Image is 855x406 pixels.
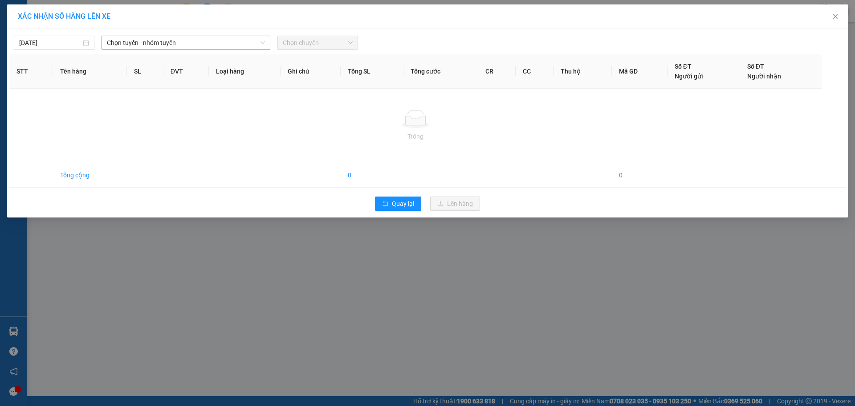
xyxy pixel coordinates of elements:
th: ĐVT [163,54,209,89]
h2: TN1509250004 [5,64,72,78]
span: Số ĐT [675,63,692,70]
th: Tên hàng [53,54,127,89]
th: Loại hàng [209,54,281,89]
span: Quay lại [392,199,414,209]
span: XÁC NHẬN SỐ HÀNG LÊN XE [18,12,110,21]
span: Chọn tuyến - nhóm tuyến [107,36,265,49]
button: rollbackQuay lại [375,197,421,211]
div: Trống [16,131,814,141]
span: rollback [382,201,388,208]
th: Tổng cước [403,54,478,89]
th: Mã GD [612,54,668,89]
button: Close [823,4,848,29]
span: close [832,13,839,20]
th: SL [127,54,163,89]
span: Người gửi [675,73,703,80]
th: CR [478,54,516,89]
td: 0 [612,163,668,188]
td: Tổng cộng [53,163,127,188]
button: uploadLên hàng [430,197,480,211]
th: Tổng SL [341,54,403,89]
span: down [260,40,265,45]
th: CC [516,54,554,89]
input: 15/09/2025 [19,38,81,48]
span: Người nhận [747,73,781,80]
td: 0 [341,163,403,188]
span: Số ĐT [747,63,764,70]
h2: VP Nhận: Tản Đà [47,64,215,120]
b: [DOMAIN_NAME] [119,7,215,22]
th: Ghi chú [281,54,341,89]
th: STT [9,54,53,89]
span: Chọn chuyến [283,36,353,49]
b: Công Ty xe khách HIỆP THÀNH [28,7,102,61]
th: Thu hộ [554,54,611,89]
